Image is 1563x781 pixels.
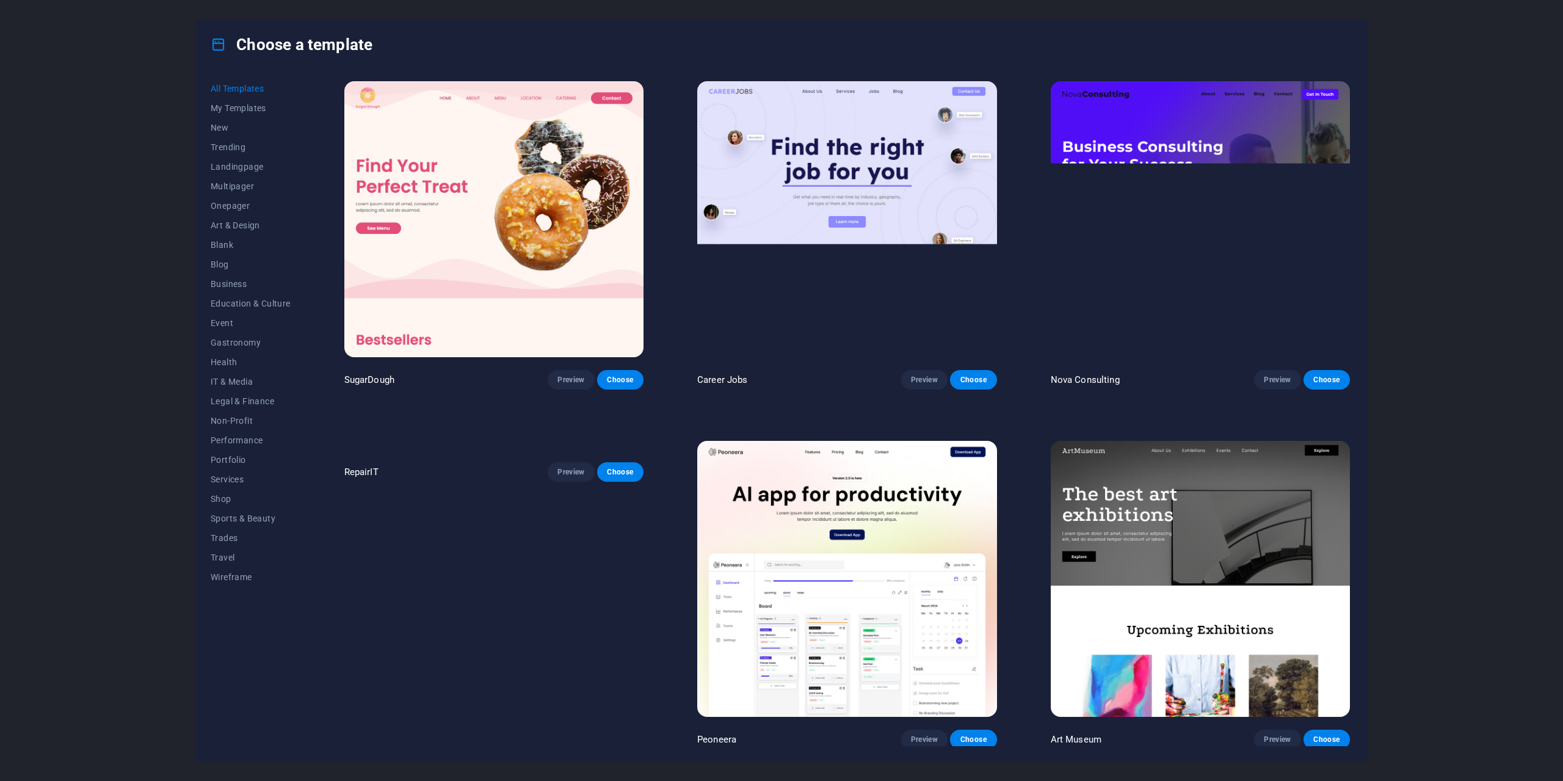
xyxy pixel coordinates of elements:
[211,294,291,313] button: Education & Culture
[1304,730,1350,749] button: Choose
[211,162,291,172] span: Landingpage
[211,123,291,133] span: New
[1254,730,1300,749] button: Preview
[211,396,291,406] span: Legal & Finance
[344,81,644,357] img: SugarDough
[697,81,996,357] img: Career Jobs
[911,735,938,744] span: Preview
[211,352,291,372] button: Health
[211,548,291,567] button: Travel
[211,416,291,426] span: Non-Profit
[211,470,291,489] button: Services
[211,338,291,347] span: Gastronomy
[211,430,291,450] button: Performance
[211,333,291,352] button: Gastronomy
[1313,375,1340,385] span: Choose
[548,370,594,390] button: Preview
[211,474,291,484] span: Services
[697,441,996,717] img: Peoneera
[1051,81,1350,357] img: Nova Consulting
[1264,735,1291,744] span: Preview
[211,98,291,118] button: My Templates
[1051,374,1120,386] p: Nova Consulting
[211,84,291,93] span: All Templates
[344,733,379,746] p: RepairIT
[607,735,634,744] span: Choose
[211,274,291,294] button: Business
[1304,370,1350,390] button: Choose
[901,370,948,390] button: Preview
[950,370,996,390] button: Choose
[557,735,584,744] span: Preview
[597,730,644,749] button: Choose
[697,733,736,746] p: Peoneera
[557,375,584,385] span: Preview
[211,553,291,562] span: Travel
[1254,370,1300,390] button: Preview
[211,235,291,255] button: Blank
[211,79,291,98] button: All Templates
[1051,441,1350,717] img: Art Museum
[548,730,594,749] button: Preview
[211,35,372,54] h4: Choose a template
[1051,733,1101,746] p: Art Museum
[607,375,634,385] span: Choose
[211,572,291,582] span: Wireframe
[960,735,987,744] span: Choose
[344,441,644,717] img: RepairIT
[960,375,987,385] span: Choose
[597,370,644,390] button: Choose
[211,377,291,387] span: IT & Media
[950,730,996,749] button: Choose
[211,196,291,216] button: Onepager
[211,220,291,230] span: Art & Design
[901,730,948,749] button: Preview
[344,374,394,386] p: SugarDough
[1313,735,1340,744] span: Choose
[211,118,291,137] button: New
[211,142,291,152] span: Trending
[211,391,291,411] button: Legal & Finance
[211,455,291,465] span: Portfolio
[211,137,291,157] button: Trending
[211,435,291,445] span: Performance
[211,411,291,430] button: Non-Profit
[211,489,291,509] button: Shop
[697,374,748,386] p: Career Jobs
[211,318,291,328] span: Event
[211,528,291,548] button: Trades
[211,157,291,176] button: Landingpage
[211,240,291,250] span: Blank
[211,201,291,211] span: Onepager
[211,357,291,367] span: Health
[211,313,291,333] button: Event
[211,260,291,269] span: Blog
[211,509,291,528] button: Sports & Beauty
[211,216,291,235] button: Art & Design
[211,299,291,308] span: Education & Culture
[211,103,291,113] span: My Templates
[211,255,291,274] button: Blog
[211,533,291,543] span: Trades
[911,375,938,385] span: Preview
[211,494,291,504] span: Shop
[1264,375,1291,385] span: Preview
[211,181,291,191] span: Multipager
[211,450,291,470] button: Portfolio
[211,567,291,587] button: Wireframe
[211,279,291,289] span: Business
[211,514,291,523] span: Sports & Beauty
[211,176,291,196] button: Multipager
[211,372,291,391] button: IT & Media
